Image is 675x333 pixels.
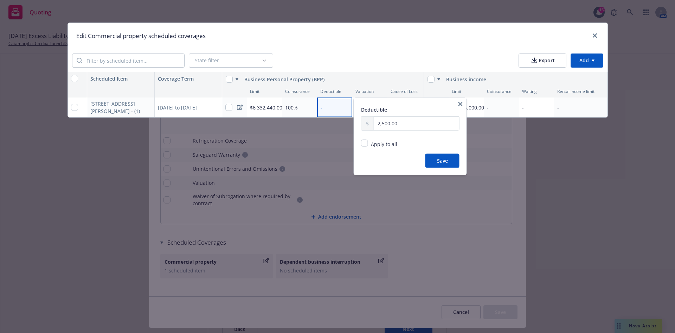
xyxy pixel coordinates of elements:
span: Apply to all [371,141,397,147]
span: Next [403,326,414,332]
button: Save [425,154,459,168]
input: 0.00 [373,117,459,130]
span: Deductible [361,106,387,113]
span: Back [234,326,245,332]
